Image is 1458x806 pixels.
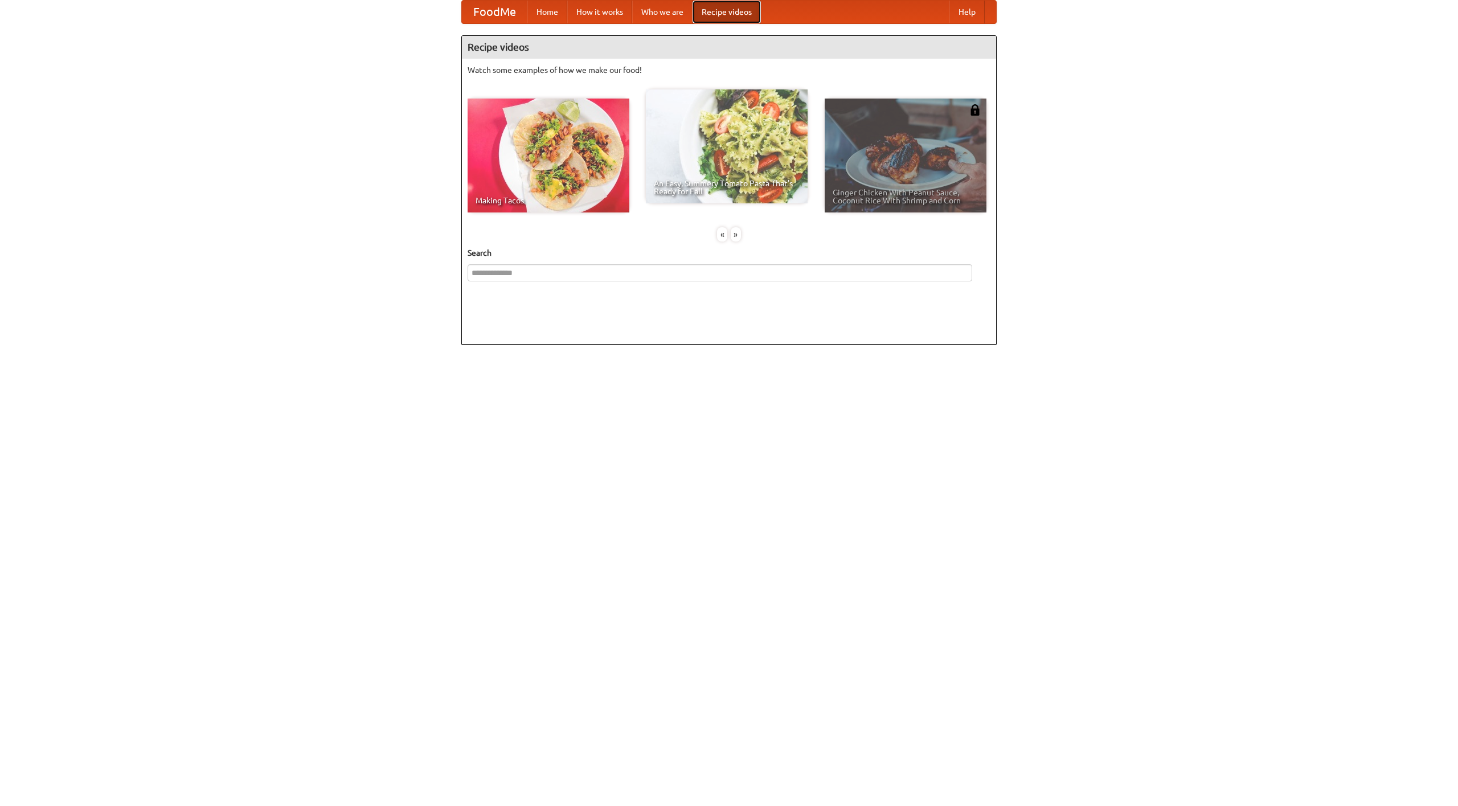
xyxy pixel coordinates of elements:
a: Making Tacos [468,99,629,212]
div: « [717,227,727,242]
img: 483408.png [969,104,981,116]
a: An Easy, Summery Tomato Pasta That's Ready for Fall [646,89,808,203]
a: Home [527,1,567,23]
a: Who we are [632,1,693,23]
span: An Easy, Summery Tomato Pasta That's Ready for Fall [654,179,800,195]
a: Help [949,1,985,23]
a: Recipe videos [693,1,761,23]
a: FoodMe [462,1,527,23]
a: How it works [567,1,632,23]
span: Making Tacos [476,197,621,204]
h4: Recipe videos [462,36,996,59]
p: Watch some examples of how we make our food! [468,64,990,76]
h5: Search [468,247,990,259]
div: » [731,227,741,242]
